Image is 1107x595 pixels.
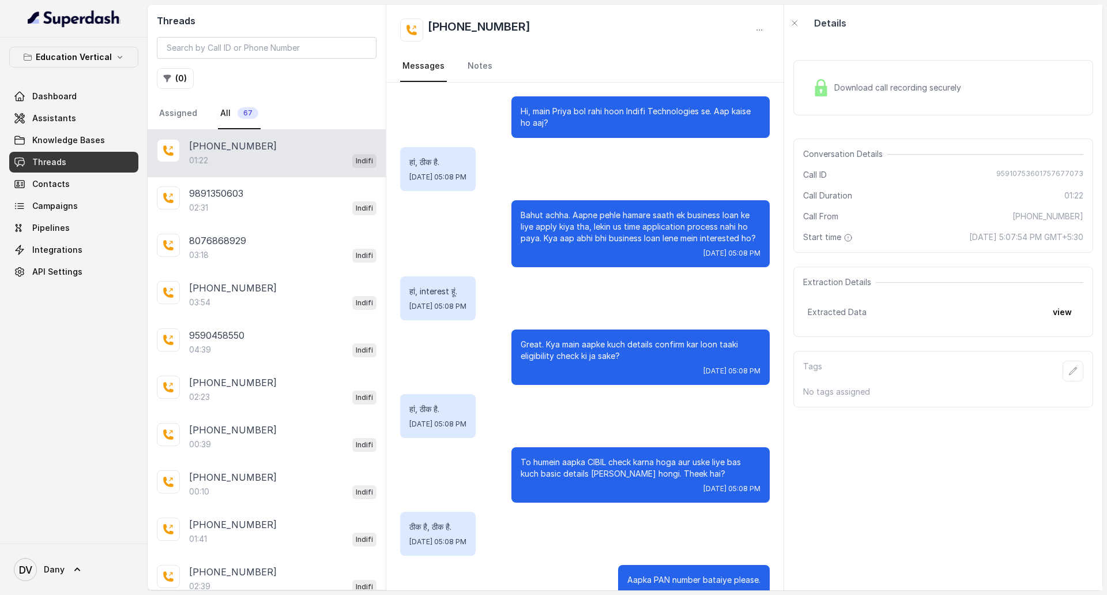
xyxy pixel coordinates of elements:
[9,261,138,282] a: API Settings
[32,91,77,102] span: Dashboard
[996,169,1083,181] span: 95910753601757677073
[356,534,373,545] p: Indifi
[189,328,244,342] p: 9590458550
[32,222,70,234] span: Pipelines
[356,345,373,356] p: Indifi
[1012,211,1083,222] span: [PHONE_NUMBER]
[356,203,373,214] p: Indifi
[189,139,277,153] p: [PHONE_NUMBER]
[9,108,138,129] a: Assistants
[803,169,827,181] span: Call ID
[356,487,373,498] p: Indifi
[32,200,78,212] span: Campaigns
[32,156,66,168] span: Threads
[189,202,208,214] p: 02:31
[189,439,211,450] p: 00:39
[189,581,210,592] p: 02:39
[814,16,846,30] p: Details
[9,196,138,216] a: Campaigns
[521,339,760,362] p: Great. Kya main aapke kuch details confirm kar loon taaki eligibility check ki ja sake?
[32,178,70,190] span: Contacts
[803,211,838,222] span: Call From
[9,553,138,586] a: Dany
[189,297,210,308] p: 03:54
[409,537,466,547] span: [DATE] 05:08 PM
[812,79,830,96] img: Lock Icon
[803,361,822,381] p: Tags
[1046,302,1079,323] button: view
[189,376,277,390] p: [PHONE_NUMBER]
[189,234,246,248] p: 8076868929
[521,209,760,244] p: Bahut achha. Aapne pehle hamare saath ek business loan ke liye apply kiya tha, lekin us time appl...
[189,249,209,261] p: 03:18
[189,344,211,355] p: 04:39
[803,386,1083,398] p: No tags assigned
[189,155,208,166] p: 01:22
[409,420,466,429] span: [DATE] 05:08 PM
[189,486,209,497] p: 00:10
[157,98,199,129] a: Assigned
[409,173,466,182] span: [DATE] 05:08 PM
[409,403,466,415] p: हां, ठीक है.
[9,174,138,194] a: Contacts
[157,68,194,89] button: (0)
[44,564,65,575] span: Dany
[428,18,530,42] h2: [PHONE_NUMBER]
[157,14,376,28] h2: Threads
[808,306,867,318] span: Extracted Data
[32,113,76,124] span: Assistants
[9,240,138,260] a: Integrations
[356,439,373,451] p: Indifi
[400,51,447,82] a: Messages
[157,37,376,59] input: Search by Call ID or Phone Number
[969,231,1083,243] span: [DATE] 5:07:54 PM GMT+5:30
[32,266,82,278] span: API Settings
[356,250,373,261] p: Indifi
[32,244,82,256] span: Integrations
[189,186,243,200] p: 9891350603
[409,156,466,168] p: हां, ठीक है.
[465,51,495,82] a: Notes
[803,148,887,160] span: Conversation Details
[356,155,373,167] p: Indifi
[218,98,261,129] a: All67
[356,581,373,593] p: Indifi
[28,9,121,28] img: light.svg
[627,574,760,586] p: Aapka PAN number bataiye please.
[189,423,277,437] p: [PHONE_NUMBER]
[521,106,760,129] p: Hi, main Priya bol rahi hoon Indifi Technologies se. Aap kaise ho aaj?
[189,518,277,532] p: [PHONE_NUMBER]
[36,50,112,64] p: Education Vertical
[157,98,376,129] nav: Tabs
[803,276,876,288] span: Extraction Details
[189,391,210,403] p: 02:23
[356,297,373,309] p: Indifi
[9,152,138,173] a: Threads
[189,470,277,484] p: [PHONE_NUMBER]
[703,366,760,376] span: [DATE] 05:08 PM
[9,86,138,107] a: Dashboard
[189,565,277,579] p: [PHONE_NUMBER]
[521,456,760,480] p: To humein aapka CIBIL check karna hoga aur uske liye bas kuch basic details [PERSON_NAME] hongi. ...
[400,51,770,82] nav: Tabs
[32,134,105,146] span: Knowledge Bases
[803,231,855,243] span: Start time
[189,281,277,295] p: [PHONE_NUMBER]
[356,392,373,403] p: Indifi
[189,533,207,545] p: 01:41
[9,130,138,151] a: Knowledge Bases
[1064,190,1083,201] span: 01:22
[19,564,32,576] text: DV
[409,302,466,311] span: [DATE] 05:08 PM
[703,484,760,493] span: [DATE] 05:08 PM
[9,47,138,68] button: Education Vertical
[409,521,466,533] p: ठीक है, ठीक है.
[834,82,966,93] span: Download call recording securely
[9,218,138,238] a: Pipelines
[409,286,466,297] p: हां, interest हूं.
[803,190,852,201] span: Call Duration
[238,107,258,119] span: 67
[703,249,760,258] span: [DATE] 05:08 PM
